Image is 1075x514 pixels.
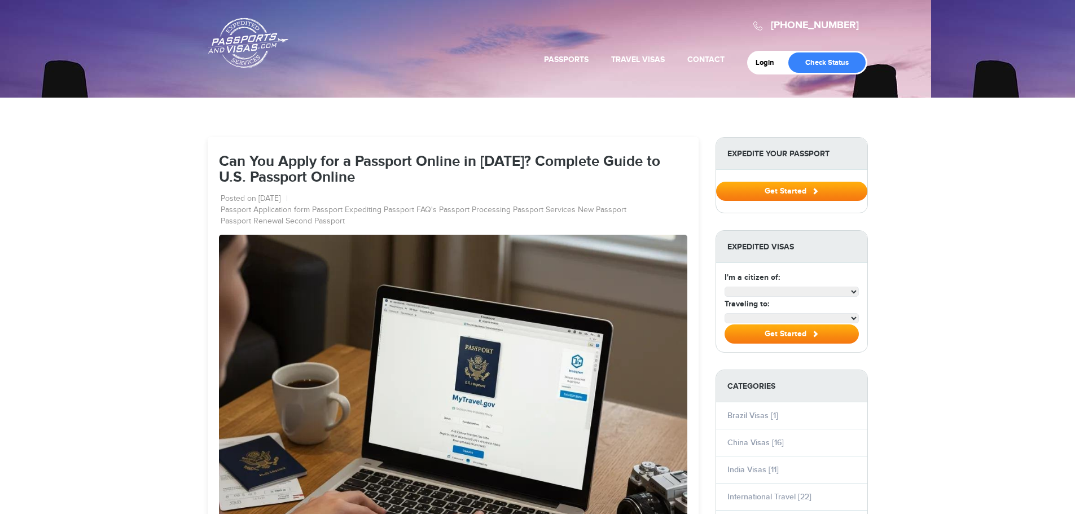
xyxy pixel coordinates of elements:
a: Check Status [788,52,866,73]
a: Passport Processing [439,205,511,216]
a: International Travel [22] [727,492,811,502]
h1: Can You Apply for a Passport Online in [DATE]? Complete Guide to U.S. Passport Online [219,154,687,186]
a: China Visas [16] [727,438,784,447]
label: Traveling to: [725,298,769,310]
a: Travel Visas [611,55,665,64]
a: India Visas [11] [727,465,779,475]
a: [PHONE_NUMBER] [771,19,859,32]
a: Login [756,58,782,67]
a: Passports & [DOMAIN_NAME] [208,17,288,68]
button: Get Started [716,182,867,201]
strong: Expedited Visas [716,231,867,263]
a: Passport Expediting [312,205,381,216]
a: Contact [687,55,725,64]
a: Passport Services [513,205,576,216]
a: Passport FAQ's [384,205,437,216]
strong: Categories [716,370,867,402]
label: I'm a citizen of: [725,271,780,283]
strong: Expedite Your Passport [716,138,867,170]
a: Passport Application form [221,205,310,216]
a: Brazil Visas [1] [727,411,778,420]
li: Posted on [DATE] [221,194,288,205]
a: New Passport [578,205,626,216]
a: Passports [544,55,589,64]
a: Passport Renewal [221,216,283,227]
a: Second Passport [286,216,345,227]
button: Get Started [725,324,859,344]
a: Get Started [716,186,867,195]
